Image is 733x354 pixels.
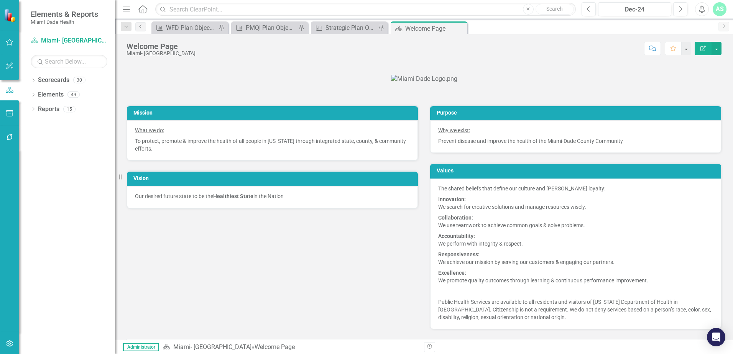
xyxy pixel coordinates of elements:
[313,23,376,33] a: Strategic Plan Objective Report - 6/25
[38,90,64,99] a: Elements
[438,251,480,257] strong: Responsiveness:
[438,212,713,231] p: We use teamwork to achieve common goals & solve problems.
[173,343,251,351] a: Miami- [GEOGRAPHIC_DATA]
[127,42,196,51] div: Welcome Page
[123,343,159,351] span: Administrator
[31,55,107,68] input: Search Below...
[437,110,717,116] h3: Purpose
[135,136,410,152] p: To protect, promote & improve the health of all people in [US_STATE] through integrated state, co...
[713,2,726,16] button: AS
[67,92,80,98] div: 49
[536,4,574,15] button: Search
[438,249,713,267] p: We achieve our mission by serving our customers & engaging our partners.
[438,215,473,221] strong: Collaboration:
[133,110,414,116] h3: Mission
[155,3,576,16] input: Search ClearPoint...
[166,23,217,33] div: WFD Plan Objective Report - 6/25
[153,23,217,33] a: WFD Plan Objective Report - 6/25
[135,192,410,200] p: Our desired future state to be the in the Nation
[438,297,713,321] p: Public Health Services are available to all residents and visitors of [US_STATE] Department of He...
[601,5,669,14] div: Dec-24
[73,77,85,84] div: 30
[438,196,466,202] strong: Innovation:
[438,127,470,133] span: Why we exist:
[213,193,253,199] strong: Healthiest State
[127,51,196,56] div: Miami- [GEOGRAPHIC_DATA]
[438,231,713,249] p: We perform with integrity & respect.
[598,2,671,16] button: Dec-24
[546,6,563,12] span: Search
[63,106,76,112] div: 15
[437,168,717,174] h3: Values
[438,267,713,286] p: We promote quality outcomes through learning & continuous performance improvement.
[438,185,713,194] p: The shared beliefs that define our culture and [PERSON_NAME] loyalty:
[391,75,457,84] img: Miami Dade Logo.png
[38,76,69,85] a: Scorecards
[4,9,17,22] img: ClearPoint Strategy
[233,23,296,33] a: PMQI Plan Objective Report - 6/25
[31,10,98,19] span: Elements & Reports
[438,233,475,239] strong: Accountability:
[438,136,713,145] p: Prevent disease and improve the health of the Miami-Dade County Community
[255,343,295,351] div: Welcome Page
[438,270,466,276] strong: Excellence:
[31,19,98,25] small: Miami-Dade Health
[135,127,164,133] span: What we do:
[31,36,107,45] a: Miami- [GEOGRAPHIC_DATA]
[438,194,713,212] p: We search for creative solutions and manage resources wisely.
[325,23,376,33] div: Strategic Plan Objective Report - 6/25
[38,105,59,114] a: Reports
[163,343,418,352] div: »
[405,24,465,33] div: Welcome Page
[133,175,414,181] h3: Vision
[246,23,296,33] div: PMQI Plan Objective Report - 6/25
[707,328,725,346] div: Open Intercom Messenger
